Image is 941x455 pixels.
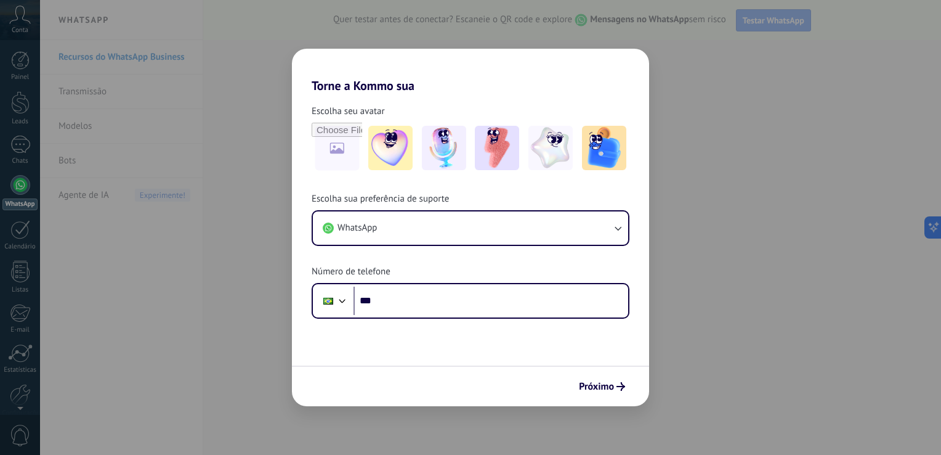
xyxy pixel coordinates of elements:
[422,126,466,170] img: -2.jpeg
[313,211,628,245] button: WhatsApp
[573,376,631,397] button: Próximo
[312,193,449,205] span: Escolha sua preferência de suporte
[317,288,340,314] div: Brazil: + 55
[292,49,649,93] h2: Torne a Kommo sua
[337,222,377,234] span: WhatsApp
[368,126,413,170] img: -1.jpeg
[312,266,390,278] span: Número de telefone
[475,126,519,170] img: -3.jpeg
[582,126,626,170] img: -5.jpeg
[528,126,573,170] img: -4.jpeg
[579,382,614,391] span: Próximo
[312,105,385,118] span: Escolha seu avatar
